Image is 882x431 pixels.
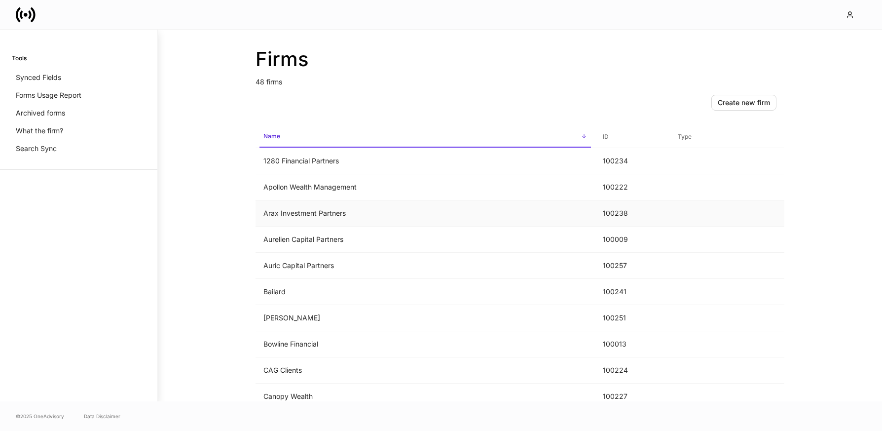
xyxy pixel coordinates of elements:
a: Search Sync [12,140,146,157]
span: Type [674,127,780,147]
a: Data Disclaimer [84,412,120,420]
td: 100009 [595,227,670,253]
div: Create new firm [718,98,770,108]
td: 100234 [595,148,670,174]
td: 100222 [595,174,670,200]
p: 48 firms [256,71,784,87]
td: Bailard [256,279,595,305]
td: 100224 [595,357,670,384]
td: 100238 [595,200,670,227]
td: 100241 [595,279,670,305]
a: Forms Usage Report [12,86,146,104]
td: Bowline Financial [256,331,595,357]
span: ID [599,127,666,147]
td: Canopy Wealth [256,384,595,410]
p: Search Sync [16,144,57,154]
h6: ID [603,132,609,141]
a: Archived forms [12,104,146,122]
td: CAG Clients [256,357,595,384]
td: [PERSON_NAME] [256,305,595,331]
td: 1280 Financial Partners [256,148,595,174]
h6: Tools [12,53,27,63]
a: Synced Fields [12,69,146,86]
td: 100227 [595,384,670,410]
td: 100257 [595,253,670,279]
p: Forms Usage Report [16,90,81,100]
td: Auric Capital Partners [256,253,595,279]
td: 100251 [595,305,670,331]
td: 100013 [595,331,670,357]
button: Create new firm [711,95,776,111]
p: What the firm? [16,126,63,136]
td: Apollon Wealth Management [256,174,595,200]
p: Archived forms [16,108,65,118]
td: Aurelien Capital Partners [256,227,595,253]
h6: Name [263,131,280,141]
span: © 2025 OneAdvisory [16,412,64,420]
span: Name [259,126,591,148]
td: Arax Investment Partners [256,200,595,227]
a: What the firm? [12,122,146,140]
p: Synced Fields [16,73,61,82]
h6: Type [678,132,692,141]
h2: Firms [256,47,784,71]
